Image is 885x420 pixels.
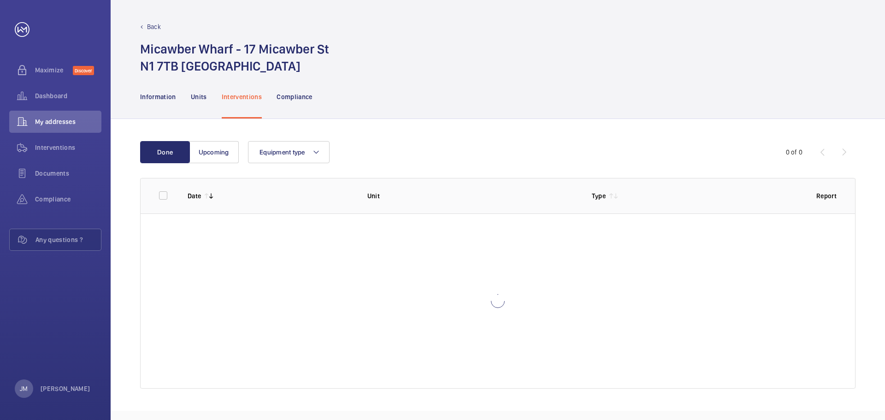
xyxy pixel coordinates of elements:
h1: Micawber Wharf - 17 Micawber St N1 7TB [GEOGRAPHIC_DATA] [140,41,329,75]
span: Any questions ? [35,235,101,244]
p: Back [147,22,161,31]
button: Done [140,141,190,163]
p: Unit [367,191,577,201]
p: [PERSON_NAME] [41,384,90,393]
span: Dashboard [35,91,101,101]
p: JM [20,384,28,393]
p: Interventions [222,92,262,101]
span: Documents [35,169,101,178]
span: Interventions [35,143,101,152]
p: Report [816,191,837,201]
div: 0 of 0 [786,148,802,157]
span: Discover [73,66,94,75]
button: Upcoming [189,141,239,163]
p: Units [191,92,207,101]
p: Information [140,92,176,101]
p: Type [592,191,606,201]
p: Date [188,191,201,201]
span: Maximize [35,65,73,75]
p: Compliance [277,92,313,101]
span: My addresses [35,117,101,126]
span: Compliance [35,195,101,204]
span: Equipment type [260,148,305,156]
button: Equipment type [248,141,330,163]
